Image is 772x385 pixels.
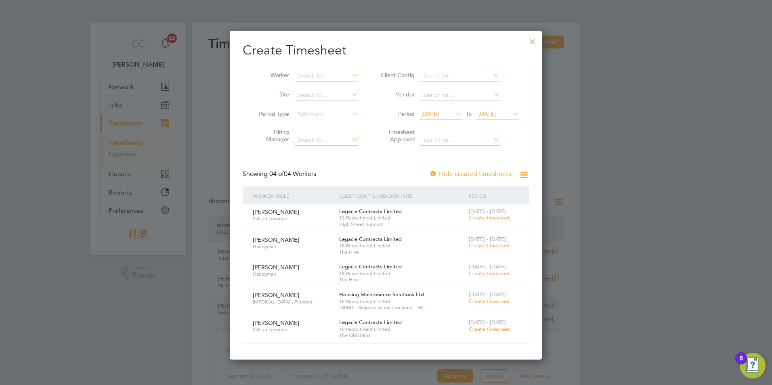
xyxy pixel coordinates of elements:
span: [PERSON_NAME] [253,291,299,299]
span: 04 of [269,170,284,178]
span: 04 Workers [269,170,316,178]
span: Legacie Contracts Limited [339,208,402,215]
span: Create timesheet [469,270,510,277]
label: Period [378,110,415,117]
span: To [464,109,474,119]
input: Search for... [420,70,500,82]
button: Open Resource Center, 8 new notifications [740,353,766,379]
h2: Create Timesheet [243,42,529,59]
span: IHRMT - Responsive maintenance - IHC [339,304,465,311]
span: [DATE] - [DATE] [469,291,506,298]
span: Legacie Contracts Limited [339,236,402,243]
div: Client Config / Vendor / Site [337,186,467,205]
div: 8 [739,358,743,369]
input: Search for... [420,134,500,146]
div: Period [467,186,521,205]
span: 18 Recruitment Limited [339,326,465,333]
label: Hiring Manager [253,128,289,143]
span: The Hive [339,249,465,255]
span: [DATE] - [DATE] [469,208,506,215]
span: The Old Baths [339,332,465,339]
span: [PERSON_NAME] [253,319,299,326]
input: Search for... [295,134,358,146]
div: Worker / Role [251,186,337,205]
span: 18 Recruitment Limited [339,298,465,305]
span: Create timesheet [469,298,510,305]
span: Skilled Labourer [253,216,333,222]
input: Select one [295,109,358,120]
label: Client Config [378,71,415,79]
span: Handyman [253,243,333,250]
span: Legacie Contracts Limited [339,263,402,270]
span: 18 Recruitment Limited [339,243,465,249]
span: Create timesheet [469,326,510,333]
label: Site [253,91,289,98]
div: Showing [243,170,318,178]
label: Hide created timesheets [429,170,511,178]
span: [DATE] - [DATE] [469,263,506,270]
span: [MEDICAL_DATA] - Plumber [253,299,333,305]
input: Search for... [295,90,358,101]
span: [PERSON_NAME] [253,208,299,216]
span: Create timesheet [469,242,510,249]
span: Handyman [253,271,333,277]
span: [DATE] - [DATE] [469,319,506,326]
span: The Hive [339,276,465,283]
span: Create timesheet [469,214,510,221]
label: Timesheet Approver [378,128,415,143]
span: [PERSON_NAME] [253,236,299,243]
label: Worker [253,71,289,79]
span: Skilled Labourer [253,326,333,333]
span: High Street Runcorn [339,221,465,228]
span: Legacie Contracts Limited [339,319,402,326]
input: Search for... [420,90,500,101]
label: Period Type [253,110,289,117]
span: 18 Recruitment Limited [339,270,465,277]
span: [DATE] - [DATE] [469,236,506,243]
span: Housing Maintenance Solutions Ltd [339,291,424,298]
span: [PERSON_NAME] [253,264,299,271]
span: [DATE] [422,110,439,117]
label: Vendor [378,91,415,98]
span: 18 Recruitment Limited [339,215,465,221]
span: [DATE] [478,110,496,117]
input: Search for... [295,70,358,82]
